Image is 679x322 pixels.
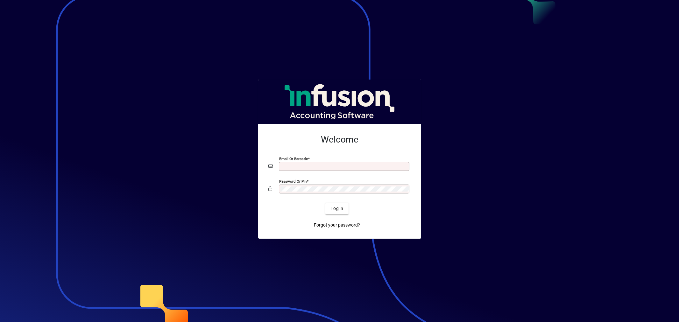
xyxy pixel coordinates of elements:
[325,203,349,214] button: Login
[311,220,363,231] a: Forgot your password?
[330,205,343,212] span: Login
[279,179,307,183] mat-label: Password or Pin
[279,156,308,161] mat-label: Email or Barcode
[314,222,360,228] span: Forgot your password?
[268,134,411,145] h2: Welcome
